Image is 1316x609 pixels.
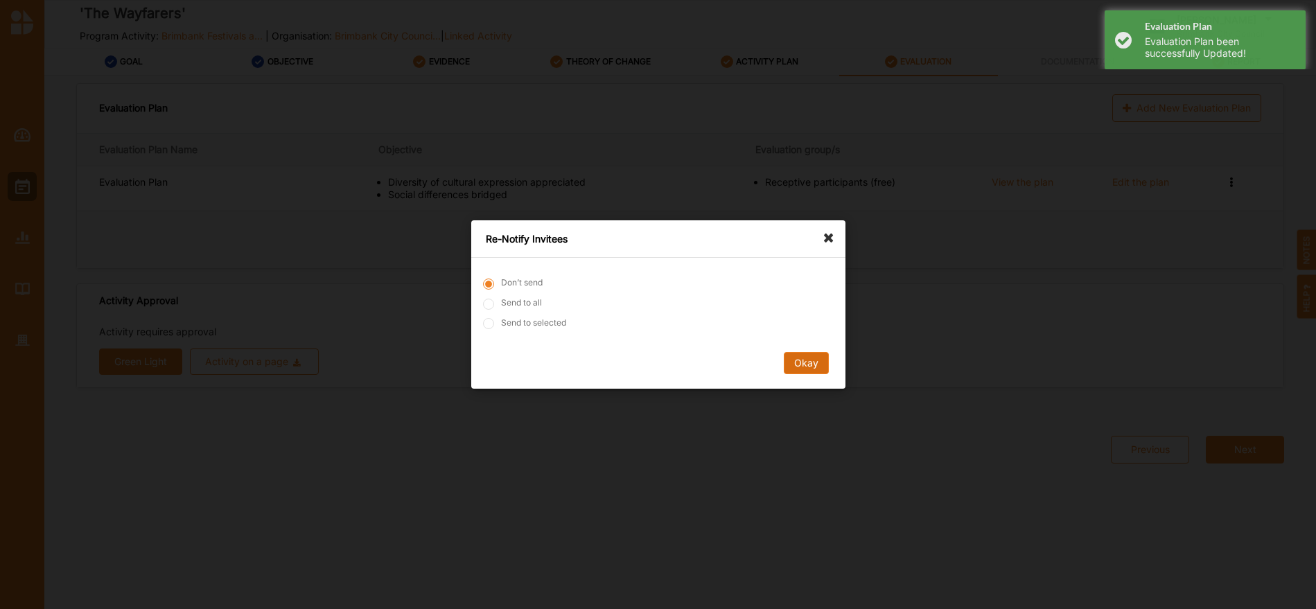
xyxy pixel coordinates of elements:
button: Okay [783,352,828,374]
label: Send to all [500,297,541,308]
label: Don’t send [500,276,542,288]
label: Send to selected [500,317,565,328]
h4: Evaluation Plan [1145,21,1295,33]
div: Re-Notify Invitees [471,220,845,258]
div: Evaluation Plan been successfully Updated! [1145,36,1295,60]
